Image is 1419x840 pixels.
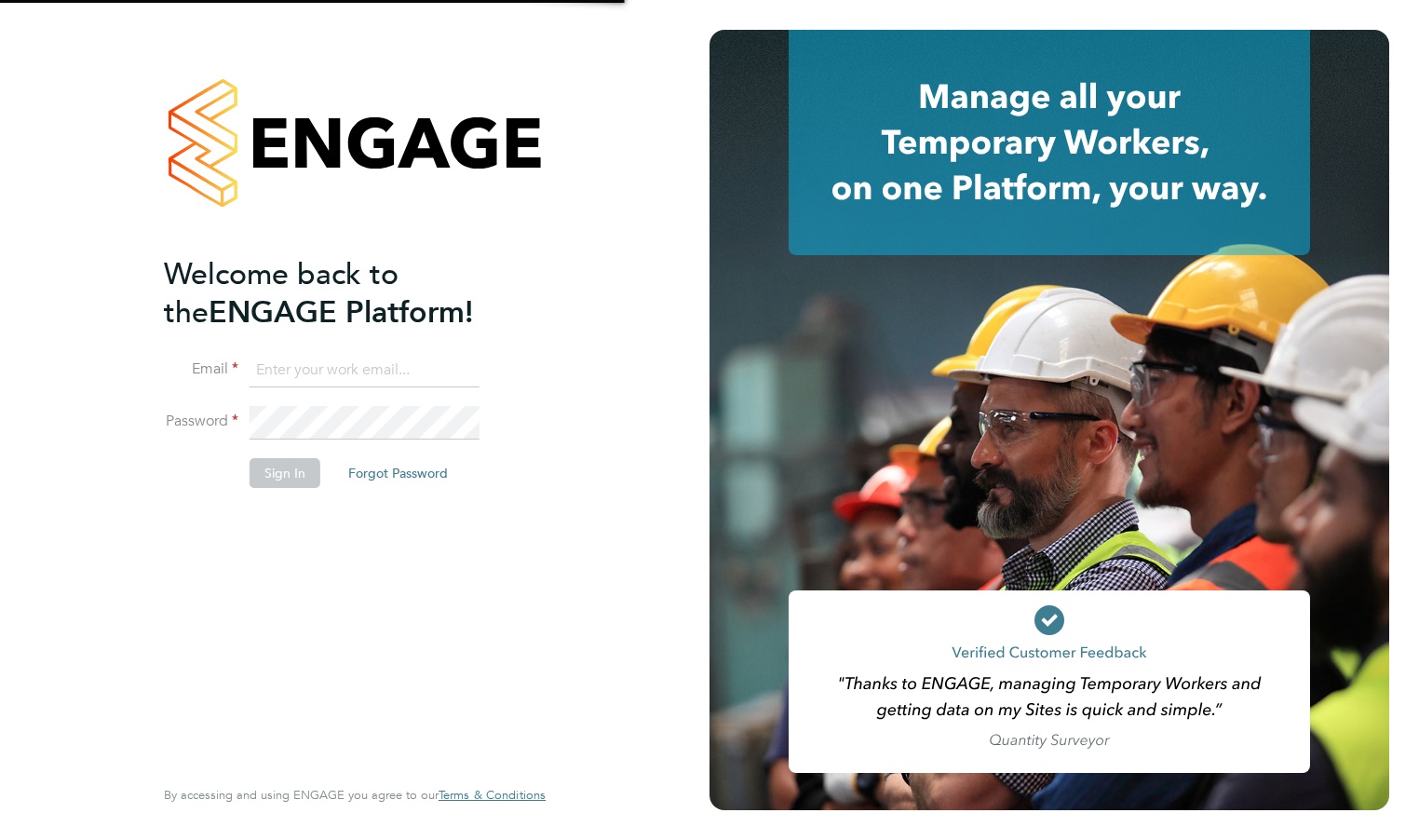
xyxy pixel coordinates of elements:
[164,256,399,331] span: Welcome back to the
[164,359,238,379] label: Email
[250,354,480,387] input: Enter your work email...
[333,458,463,488] button: Forgot Password
[164,787,546,803] span: By accessing and using ENGAGE you agree to our
[164,255,527,332] h2: ENGAGE Platform!
[439,787,546,803] span: Terms & Conditions
[250,458,320,488] button: Sign In
[164,412,238,431] label: Password
[439,788,546,803] a: Terms & Conditions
